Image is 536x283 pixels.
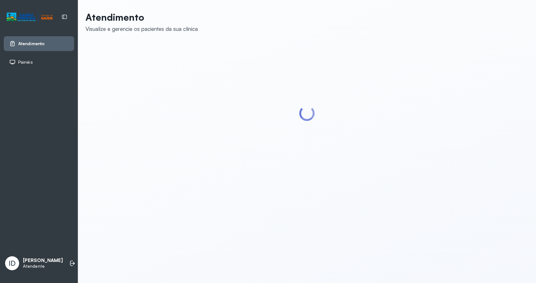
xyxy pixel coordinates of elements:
[7,12,53,22] img: Logotipo do estabelecimento
[9,40,69,47] a: Atendimento
[86,25,198,32] div: Visualize e gerencie os pacientes da sua clínica
[86,11,198,23] p: Atendimento
[23,264,63,269] p: Atendente
[18,60,33,65] span: Painéis
[23,258,63,264] p: [PERSON_NAME]
[18,41,45,46] span: Atendimento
